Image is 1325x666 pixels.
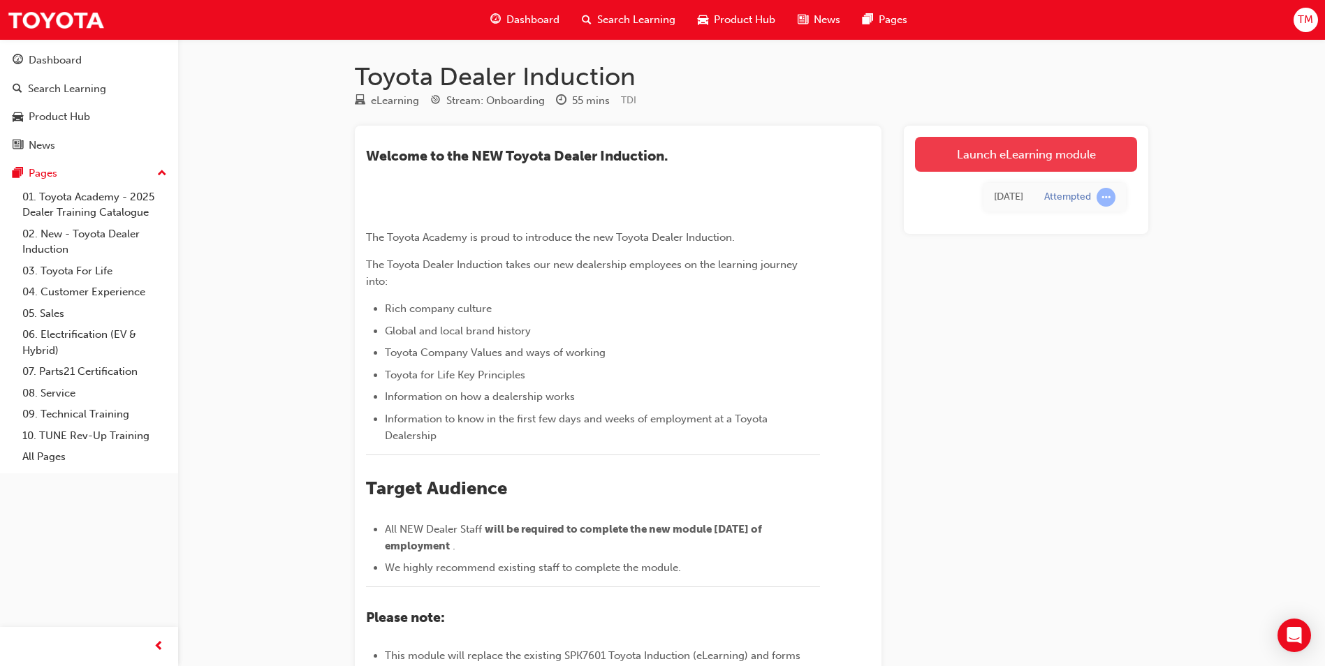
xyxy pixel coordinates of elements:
div: Type [355,92,419,110]
span: Target Audience [366,478,507,499]
span: search-icon [582,11,592,29]
span: car-icon [698,11,708,29]
span: Toyota for Life Key Principles [385,369,525,381]
span: Search Learning [597,12,675,28]
span: news-icon [13,140,23,152]
span: pages-icon [863,11,873,29]
span: Global and local brand history [385,325,531,337]
span: news-icon [798,11,808,29]
span: . [453,540,455,552]
a: 07. Parts21 Certification [17,361,173,383]
span: We highly recommend existing staff to complete the module. [385,561,681,574]
span: All NEW Dealer Staff [385,523,482,535]
a: 03. Toyota For Life [17,260,173,282]
span: guage-icon [13,54,23,67]
a: All Pages [17,446,173,468]
a: Launch eLearning module [915,137,1137,172]
span: ​Welcome to the NEW Toyota Dealer Induction. [366,148,668,164]
div: News [29,138,55,154]
span: search-icon [13,83,22,96]
a: Dashboard [6,47,173,73]
a: Product Hub [6,104,173,130]
button: TM [1294,8,1318,32]
div: Thu Aug 14 2025 16:19:35 GMT+1000 (Australian Eastern Standard Time) [994,189,1023,205]
span: The Toyota Dealer Induction takes our new dealership employees on the learning journey into: [366,258,800,288]
a: car-iconProduct Hub [687,6,786,34]
span: prev-icon [154,638,164,656]
a: 06. Electrification (EV & Hybrid) [17,324,173,361]
span: Please note: [366,609,445,626]
div: Stream: Onboarding [446,93,545,109]
div: 55 mins [572,93,610,109]
div: Open Intercom Messenger [1278,619,1311,652]
span: up-icon [157,165,167,183]
span: learningRecordVerb_ATTEMPT-icon [1097,188,1115,207]
a: 02. New - Toyota Dealer Induction [17,223,173,260]
span: target-icon [430,95,441,108]
a: pages-iconPages [851,6,918,34]
span: Pages [879,12,907,28]
div: Pages [29,165,57,182]
span: News [814,12,840,28]
span: Information on how a dealership works [385,390,575,403]
span: clock-icon [556,95,566,108]
span: pages-icon [13,168,23,180]
span: will be required to complete the new module [DATE] of employment [385,523,764,552]
a: News [6,133,173,158]
a: 05. Sales [17,303,173,325]
div: Dashboard [29,52,82,68]
a: 08. Service [17,383,173,404]
span: car-icon [13,111,23,124]
button: DashboardSearch LearningProduct HubNews [6,45,173,161]
span: Learning resource code [621,94,636,106]
div: Stream [430,92,545,110]
a: guage-iconDashboard [479,6,571,34]
span: The Toyota Academy is proud to introduce the new Toyota Dealer Induction. [366,231,735,244]
span: Information to know in the first few days and weeks of employment at a Toyota Dealership [385,413,770,442]
a: search-iconSearch Learning [571,6,687,34]
span: Dashboard [506,12,559,28]
span: TM [1298,12,1313,28]
div: Duration [556,92,610,110]
button: Pages [6,161,173,186]
div: Product Hub [29,109,90,125]
span: guage-icon [490,11,501,29]
span: Product Hub [714,12,775,28]
a: 09. Technical Training [17,404,173,425]
h1: Toyota Dealer Induction [355,61,1148,92]
a: 01. Toyota Academy - 2025 Dealer Training Catalogue [17,186,173,223]
a: 04. Customer Experience [17,281,173,303]
a: news-iconNews [786,6,851,34]
span: Toyota Company Values and ways of working [385,346,606,359]
a: 10. TUNE Rev-Up Training [17,425,173,447]
span: Rich company culture [385,302,492,315]
a: Search Learning [6,76,173,102]
div: Attempted [1044,191,1091,204]
img: Trak [7,4,105,36]
span: learningResourceType_ELEARNING-icon [355,95,365,108]
div: eLearning [371,93,419,109]
div: Search Learning [28,81,106,97]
